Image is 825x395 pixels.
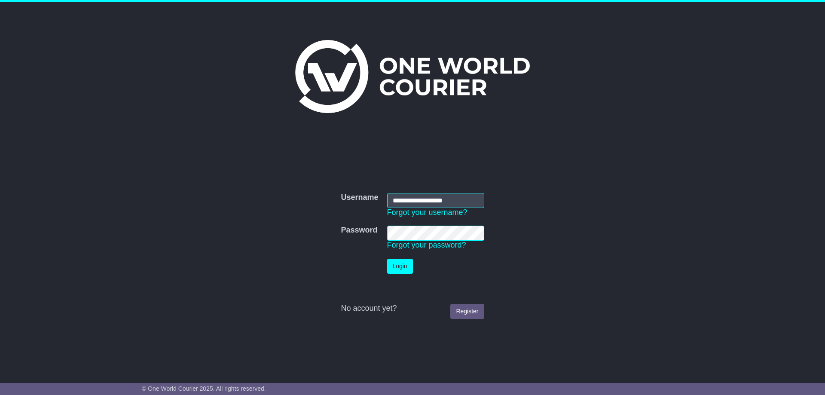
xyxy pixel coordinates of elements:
label: Username [341,193,378,202]
a: Forgot your password? [387,241,466,249]
a: Register [450,304,484,319]
img: One World [295,40,530,113]
span: © One World Courier 2025. All rights reserved. [142,385,266,392]
label: Password [341,226,377,235]
a: Forgot your username? [387,208,467,217]
div: No account yet? [341,304,484,313]
button: Login [387,259,413,274]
